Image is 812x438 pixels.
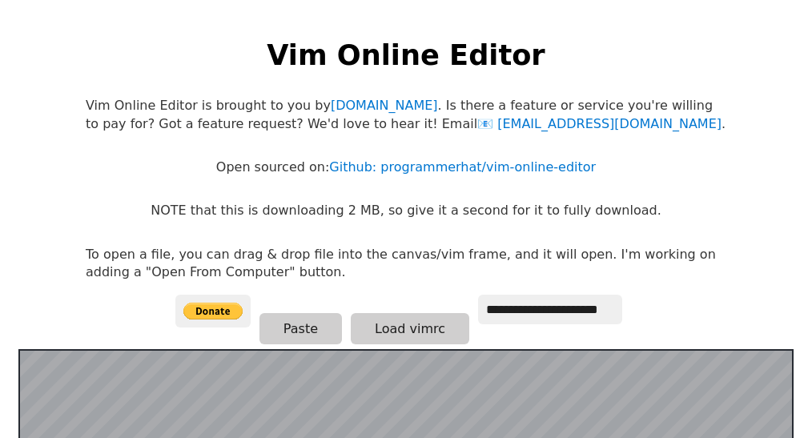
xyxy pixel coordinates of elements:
button: Load vimrc [351,313,469,344]
a: [EMAIL_ADDRESS][DOMAIN_NAME] [477,116,722,131]
button: Paste [259,313,342,344]
h1: Vim Online Editor [267,35,545,74]
a: [DOMAIN_NAME] [331,98,438,113]
p: To open a file, you can drag & drop file into the canvas/vim frame, and it will open. I'm working... [86,246,726,282]
p: Vim Online Editor is brought to you by . Is there a feature or service you're willing to pay for?... [86,97,726,133]
p: NOTE that this is downloading 2 MB, so give it a second for it to fully download. [151,202,661,219]
p: Open sourced on: [216,159,596,176]
a: Github: programmerhat/vim-online-editor [329,159,596,175]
